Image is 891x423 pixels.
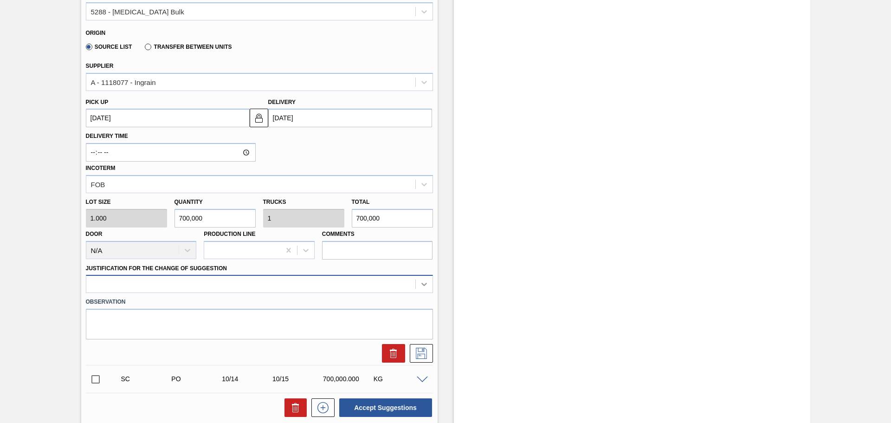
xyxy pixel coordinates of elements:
input: mm/dd/yyyy [86,109,250,127]
label: Production Line [204,231,255,237]
div: Purchase order [169,375,225,383]
div: Suggestion Created [119,375,175,383]
div: A - 1118077 - Ingrain [91,78,156,86]
button: locked [250,109,268,127]
div: New suggestion [307,398,335,417]
label: Pick up [86,99,109,105]
label: Supplier [86,63,114,69]
div: Delete Suggestion [377,344,405,363]
div: Accept Suggestions [335,397,433,418]
label: Trucks [263,199,286,205]
label: Origin [86,30,106,36]
img: locked [253,112,265,124]
div: FOB [91,180,105,188]
div: 10/15/2025 [270,375,326,383]
label: Observation [86,295,433,309]
div: KG [371,375,427,383]
label: Incoterm [86,165,116,171]
input: mm/dd/yyyy [268,109,432,127]
div: Delete Suggestions [280,398,307,417]
label: Total [352,199,370,205]
button: Accept Suggestions [339,398,432,417]
div: 5288 - [MEDICAL_DATA] Bulk [91,7,184,15]
label: Source List [86,44,132,50]
label: Comments [322,228,433,241]
label: Justification for the Change of Suggestion [86,265,227,272]
label: Door [86,231,103,237]
label: Delivery [268,99,296,105]
div: 10/14/2025 [220,375,276,383]
label: Quantity [174,199,203,205]
div: Save Suggestion [405,344,433,363]
label: Transfer between Units [145,44,232,50]
div: 700,000.000 [321,375,377,383]
label: Delivery Time [86,130,256,143]
label: Lot size [86,195,167,209]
